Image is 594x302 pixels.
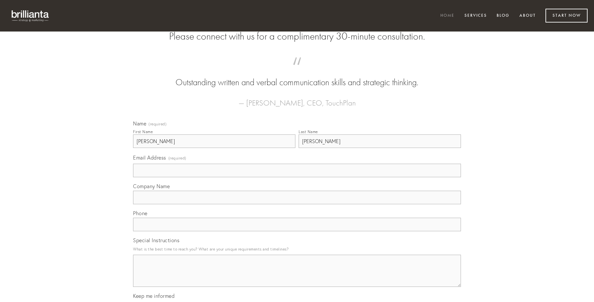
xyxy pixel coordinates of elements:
[168,154,186,162] span: (required)
[133,293,175,299] span: Keep me informed
[436,11,459,21] a: Home
[6,6,55,25] img: brillianta - research, strategy, marketing
[133,245,461,253] p: What is the best time to reach you? What are your unique requirements and timelines?
[133,237,179,243] span: Special Instructions
[133,210,148,216] span: Phone
[133,183,170,189] span: Company Name
[133,129,153,134] div: First Name
[545,9,588,23] a: Start Now
[148,122,166,126] span: (required)
[133,120,146,127] span: Name
[143,89,451,109] figcaption: — [PERSON_NAME], CEO, TouchPlan
[299,129,318,134] div: Last Name
[460,11,491,21] a: Services
[515,11,540,21] a: About
[133,30,461,42] h2: Please connect with us for a complimentary 30-minute consultation.
[143,64,451,76] span: “
[143,64,451,89] blockquote: Outstanding written and verbal communication skills and strategic thinking.
[492,11,514,21] a: Blog
[133,154,166,161] span: Email Address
